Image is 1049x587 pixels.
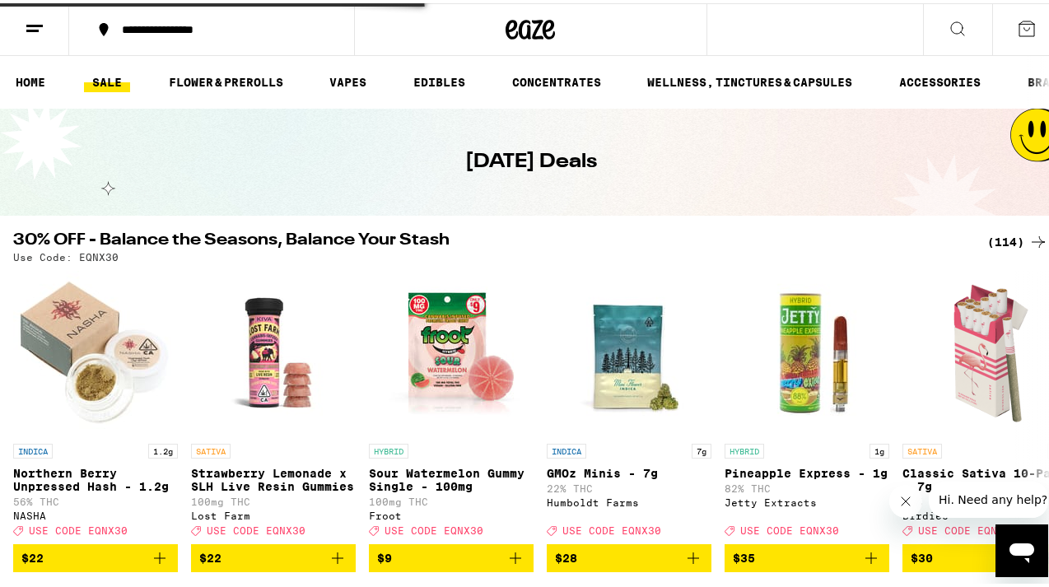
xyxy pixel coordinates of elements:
img: NASHA - Northern Berry Unpressed Hash - 1.2g [13,268,178,432]
button: Add to bag [191,541,356,569]
a: (114) [987,229,1048,249]
p: 22% THC [547,480,711,491]
span: $28 [555,548,577,561]
h1: [DATE] Deals [465,145,597,173]
img: Froot - Sour Watermelon Gummy Single - 100mg [369,268,534,432]
iframe: Message from company [929,478,1048,515]
span: $9 [377,548,392,561]
p: 1g [870,440,889,455]
span: USE CODE EQNX30 [740,522,839,533]
p: Sour Watermelon Gummy Single - 100mg [369,464,534,490]
a: HOME [7,69,54,89]
a: SALE [84,69,130,89]
div: NASHA [13,507,178,518]
div: Froot [369,507,534,518]
iframe: Button to launch messaging window [995,521,1048,574]
span: USE CODE EQNX30 [207,522,305,533]
p: Pineapple Express - 1g [725,464,889,477]
a: FLOWER & PREROLLS [161,69,291,89]
iframe: Close message [889,482,922,515]
p: GMOz Minis - 7g [547,464,711,477]
span: USE CODE EQNX30 [562,522,661,533]
span: USE CODE EQNX30 [29,522,128,533]
p: 100mg THC [191,493,356,504]
p: HYBRID [369,440,408,455]
div: Humboldt Farms [547,494,711,505]
h2: 30% OFF - Balance the Seasons, Balance Your Stash [13,229,967,249]
p: SATIVA [191,440,231,455]
img: Lost Farm - Strawberry Lemonade x SLH Live Resin Gummies [191,268,356,432]
a: WELLNESS, TINCTURES & CAPSULES [639,69,860,89]
p: 100mg THC [369,493,534,504]
p: Use Code: EQNX30 [13,249,119,259]
a: Open page for Pineapple Express - 1g from Jetty Extracts [725,268,889,541]
div: Lost Farm [191,507,356,518]
span: $30 [911,548,933,561]
p: Northern Berry Unpressed Hash - 1.2g [13,464,178,490]
p: 1.2g [148,440,178,455]
img: Jetty Extracts - Pineapple Express - 1g [725,268,889,432]
p: 7g [692,440,711,455]
button: Add to bag [369,541,534,569]
a: VAPES [321,69,375,89]
p: 82% THC [725,480,889,491]
a: Open page for GMOz Minis - 7g from Humboldt Farms [547,268,711,541]
button: Add to bag [725,541,889,569]
a: Open page for Sour Watermelon Gummy Single - 100mg from Froot [369,268,534,541]
p: HYBRID [725,440,764,455]
button: Add to bag [13,541,178,569]
a: ACCESSORIES [891,69,989,89]
a: Open page for Northern Berry Unpressed Hash - 1.2g from NASHA [13,268,178,541]
p: SATIVA [902,440,942,455]
p: INDICA [547,440,586,455]
p: INDICA [13,440,53,455]
span: $35 [733,548,755,561]
div: Jetty Extracts [725,494,889,505]
p: Strawberry Lemonade x SLH Live Resin Gummies [191,464,356,490]
a: EDIBLES [405,69,473,89]
a: CONCENTRATES [504,69,609,89]
span: $22 [21,548,44,561]
span: USE CODE EQNX30 [918,522,1017,533]
span: $22 [199,548,221,561]
button: Add to bag [547,541,711,569]
a: Open page for Strawberry Lemonade x SLH Live Resin Gummies from Lost Farm [191,268,356,541]
span: USE CODE EQNX30 [385,522,483,533]
p: 56% THC [13,493,178,504]
img: Humboldt Farms - GMOz Minis - 7g [547,268,711,432]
